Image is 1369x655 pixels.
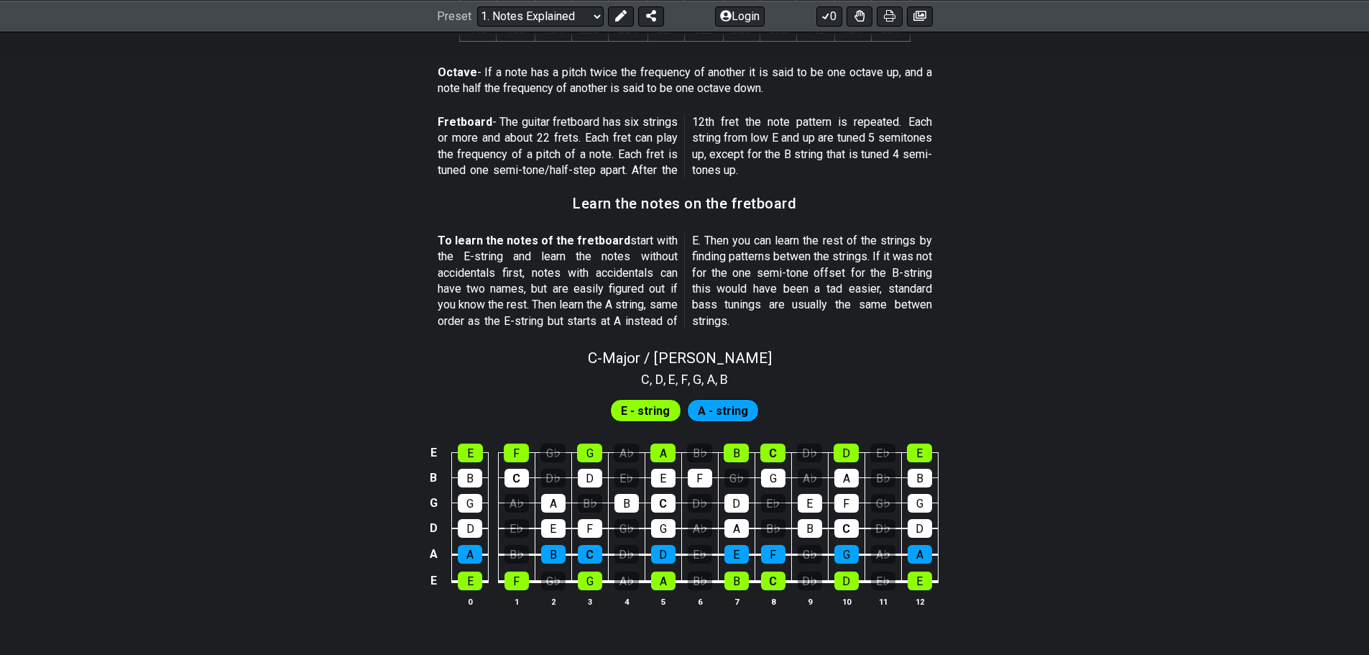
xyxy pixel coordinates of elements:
[720,370,728,389] span: B
[847,6,872,26] button: Toggle Dexterity for all fretkits
[437,9,471,23] span: Preset
[438,233,932,329] p: start with the E-string and learn the notes without accidentals first, notes with accidentals can...
[438,65,932,97] p: - If a note has a pitch twice the frequency of another it is said to be one octave up, and a note...
[635,367,734,390] section: Scale pitch classes
[724,572,749,590] div: B
[608,594,645,609] th: 4
[676,370,681,389] span: ,
[438,234,631,247] strong: To learn the notes of the fretboard
[458,572,482,590] div: E
[614,494,639,513] div: B
[535,594,571,609] th: 2
[877,6,903,26] button: Print
[908,572,932,590] div: E
[687,444,712,462] div: B♭
[650,370,655,389] span: ,
[578,519,602,538] div: F
[541,572,566,590] div: G♭
[458,444,483,462] div: E
[452,594,489,609] th: 0
[755,594,791,609] th: 8
[908,545,932,564] div: A
[425,465,442,490] td: B
[504,519,529,538] div: E♭
[504,545,529,564] div: B♭
[834,494,859,513] div: F
[438,115,492,129] strong: Fretboard
[871,469,895,487] div: B♭
[458,519,482,538] div: D
[701,370,707,389] span: ,
[724,519,749,538] div: A
[578,545,602,564] div: C
[650,444,676,462] div: A
[621,400,670,421] span: First enable full edit mode to edit
[614,519,639,538] div: G♭
[871,494,895,513] div: G♭
[871,545,895,564] div: A♭
[651,469,676,487] div: E
[908,494,932,513] div: G
[588,349,772,367] span: C - Major / [PERSON_NAME]
[798,494,822,513] div: E
[761,545,785,564] div: F
[651,494,676,513] div: C
[668,370,676,389] span: E
[816,6,842,26] button: 0
[798,572,822,590] div: D♭
[797,444,822,462] div: D♭
[651,572,676,590] div: A
[458,494,482,513] div: G
[871,519,895,538] div: D♭
[578,494,602,513] div: B♭
[641,370,650,389] span: C
[688,572,712,590] div: B♭
[688,370,693,389] span: ,
[504,494,529,513] div: A♭
[541,494,566,513] div: A
[504,444,529,462] div: F
[718,594,755,609] th: 7
[425,516,442,541] td: D
[638,6,664,26] button: Share Preset
[908,469,932,487] div: B
[688,494,712,513] div: D♭
[828,594,865,609] th: 10
[425,541,442,568] td: A
[425,441,442,466] td: E
[693,370,701,389] span: G
[760,444,785,462] div: C
[541,545,566,564] div: B
[724,494,749,513] div: D
[681,370,688,389] span: F
[698,400,748,421] span: First enable full edit mode to edit
[798,469,822,487] div: A♭
[578,572,602,590] div: G
[871,572,895,590] div: E♭
[688,545,712,564] div: E♭
[498,594,535,609] th: 1
[834,545,859,564] div: G
[540,444,566,462] div: G♭
[761,519,785,538] div: B♭
[425,490,442,516] td: G
[573,196,796,211] h3: Learn the notes on the fretboard
[834,444,859,462] div: D
[614,444,639,462] div: A♭
[425,567,442,595] td: E
[663,370,669,389] span: ,
[504,572,529,590] div: F
[707,370,715,389] span: A
[834,519,859,538] div: C
[541,469,566,487] div: D♭
[578,469,602,487] div: D
[791,594,828,609] th: 9
[614,469,639,487] div: E♭
[688,519,712,538] div: A♭
[901,594,938,609] th: 12
[614,545,639,564] div: D♭
[571,594,608,609] th: 3
[651,519,676,538] div: G
[908,519,932,538] div: D
[458,469,482,487] div: B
